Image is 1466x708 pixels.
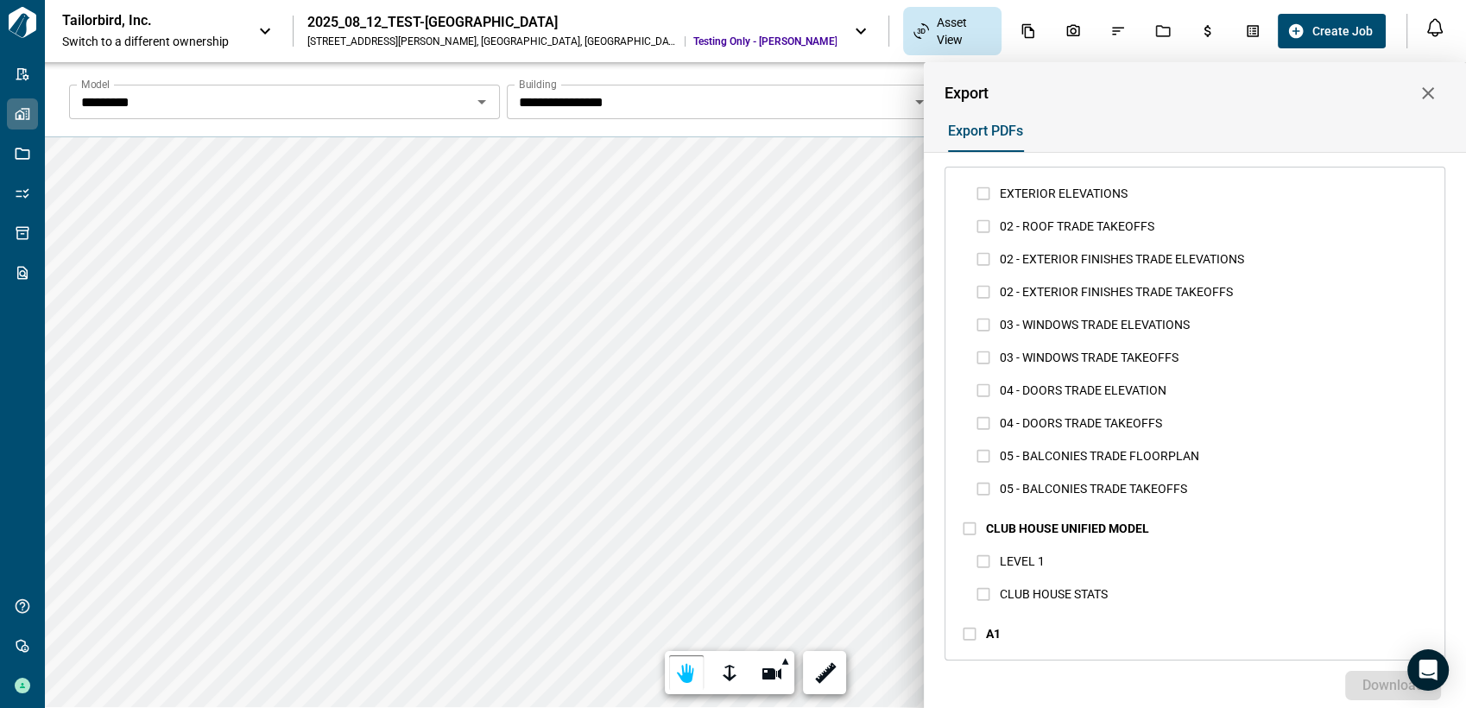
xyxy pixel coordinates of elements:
[945,85,989,102] span: Export
[1000,219,1154,233] span: 02 - ROOF TRADE TAKEOFFS
[1000,285,1233,299] span: 02 - EXTERIOR FINISHES TRADE TAKEOFFS
[1000,449,1199,463] span: 05 - BALCONIES TRADE FLOORPLAN
[1000,554,1045,568] span: LEVEL 1
[1000,482,1187,496] span: 05 - BALCONIES TRADE TAKEOFFS
[1000,660,1069,673] span: WALKSHEET
[986,627,1001,641] span: A1
[1000,587,1108,601] span: CLUB HOUSE STATS
[948,123,1023,140] span: Export PDFs
[931,111,1445,152] div: base tabs
[1000,351,1178,364] span: 03 - WINDOWS TRADE TAKEOFFS
[1000,186,1128,200] span: EXTERIOR ELEVATIONS
[1000,318,1190,332] span: 03 - WINDOWS TRADE ELEVATIONS
[986,522,1149,535] span: CLUB HOUSE UNIFIED MODEL
[1000,383,1166,397] span: 04 - DOORS TRADE ELEVATION
[1407,649,1449,691] div: Open Intercom Messenger
[1000,416,1162,430] span: 04 - DOORS TRADE TAKEOFFS
[1000,252,1244,266] span: 02 - EXTERIOR FINISHES TRADE ELEVATIONS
